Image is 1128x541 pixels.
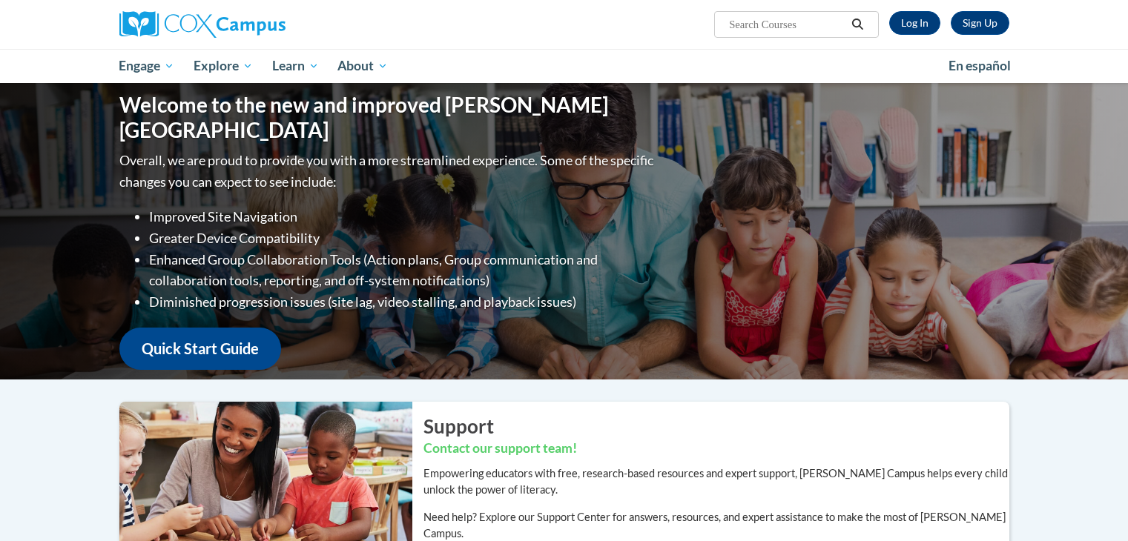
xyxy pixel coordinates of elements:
p: Overall, we are proud to provide you with a more streamlined experience. Some of the specific cha... [119,150,657,193]
li: Diminished progression issues (site lag, video stalling, and playback issues) [149,291,657,313]
a: En español [939,50,1020,82]
a: About [328,49,398,83]
a: Log In [889,11,940,35]
a: Register [951,11,1009,35]
h2: Support [423,413,1009,439]
p: Empowering educators with free, research-based resources and expert support, [PERSON_NAME] Campus... [423,465,1009,498]
a: Quick Start Guide [119,328,281,370]
div: Main menu [97,49,1032,83]
a: Engage [110,49,185,83]
img: Cox Campus [119,11,286,38]
li: Greater Device Compatibility [149,228,657,249]
a: Learn [263,49,329,83]
h3: Contact our support team! [423,439,1009,458]
span: About [337,57,388,75]
span: Engage [119,57,174,75]
li: Enhanced Group Collaboration Tools (Action plans, Group communication and collaboration tools, re... [149,249,657,292]
span: Learn [272,57,319,75]
li: Improved Site Navigation [149,206,657,228]
a: Explore [184,49,263,83]
input: Search Courses [728,16,846,33]
span: En español [949,58,1011,73]
span: Explore [194,57,253,75]
h1: Welcome to the new and improved [PERSON_NAME][GEOGRAPHIC_DATA] [119,93,657,142]
button: Search [846,16,868,33]
a: Cox Campus [119,11,401,38]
